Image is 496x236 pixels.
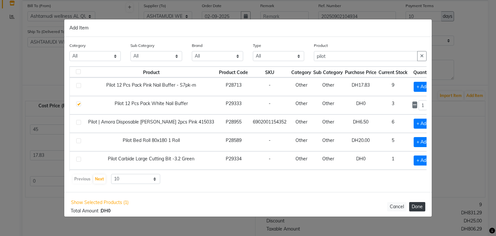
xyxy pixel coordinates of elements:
[290,78,312,96] td: Other
[312,170,344,188] td: Other
[414,82,432,92] span: + Add
[84,96,218,114] td: Pilot 12 Pcs Pack White Nail Buffer
[71,208,110,214] span: Total Amount :
[290,96,312,114] td: Other
[414,137,432,147] span: + Add
[312,96,344,114] td: Other
[387,202,407,211] button: Cancel
[290,114,312,133] td: Other
[101,208,110,214] b: DH0
[192,43,202,48] label: Brand
[93,175,106,184] button: Next
[84,78,218,96] td: Pilot 12 Pcs Pack Pink Nail Buffer - S7pk-m
[249,114,290,133] td: 6902001154352
[314,43,328,48] label: Product
[218,170,249,188] td: P29335
[344,133,377,151] td: DH20.00
[84,170,218,188] td: Pilot Carbide Large Cutting Bit -404902 Green
[312,67,344,78] th: Sub Category
[218,151,249,170] td: P29334
[218,114,249,133] td: P28955
[314,51,418,61] input: Search or Scan Product
[344,151,377,170] td: DH0
[414,156,432,166] span: + Add
[414,119,432,129] span: + Add
[312,114,344,133] td: Other
[249,170,290,188] td: -
[253,43,261,48] label: Type
[409,202,425,211] button: Done
[84,151,218,170] td: Pilot Carbide Large Cutting Bit -3.2 Green
[344,96,377,114] td: DH0
[71,199,129,206] span: Show Selected Products (1)
[377,96,408,114] td: 3
[312,78,344,96] td: Other
[377,170,408,188] td: 1
[345,70,377,75] span: Purchase Price
[290,133,312,151] td: Other
[249,78,290,96] td: -
[344,114,377,133] td: DH6.50
[377,114,408,133] td: 6
[312,151,344,170] td: Other
[84,114,218,133] td: Pilot | Amora Disposable [PERSON_NAME] 2pcs Pink 415033
[218,133,249,151] td: P28589
[312,133,344,151] td: Other
[290,151,312,170] td: Other
[130,43,154,48] label: Sub Category
[69,43,86,48] label: Category
[377,78,408,96] td: 9
[218,96,249,114] td: P29333
[249,151,290,170] td: -
[344,78,377,96] td: DH17.83
[218,67,249,78] th: Product Code
[377,151,408,170] td: 1
[408,67,437,78] th: Quantity
[249,67,290,78] th: SKU
[64,19,432,37] div: Add Item
[290,67,312,78] th: Category
[249,133,290,151] td: -
[218,78,249,96] td: P28713
[377,67,408,78] th: Current Stock
[84,67,218,78] th: Product
[377,133,408,151] td: 5
[290,170,312,188] td: Other
[84,133,218,151] td: Pilot Bed Roll 80x180 1 Roll
[249,96,290,114] td: -
[344,170,377,188] td: DH0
